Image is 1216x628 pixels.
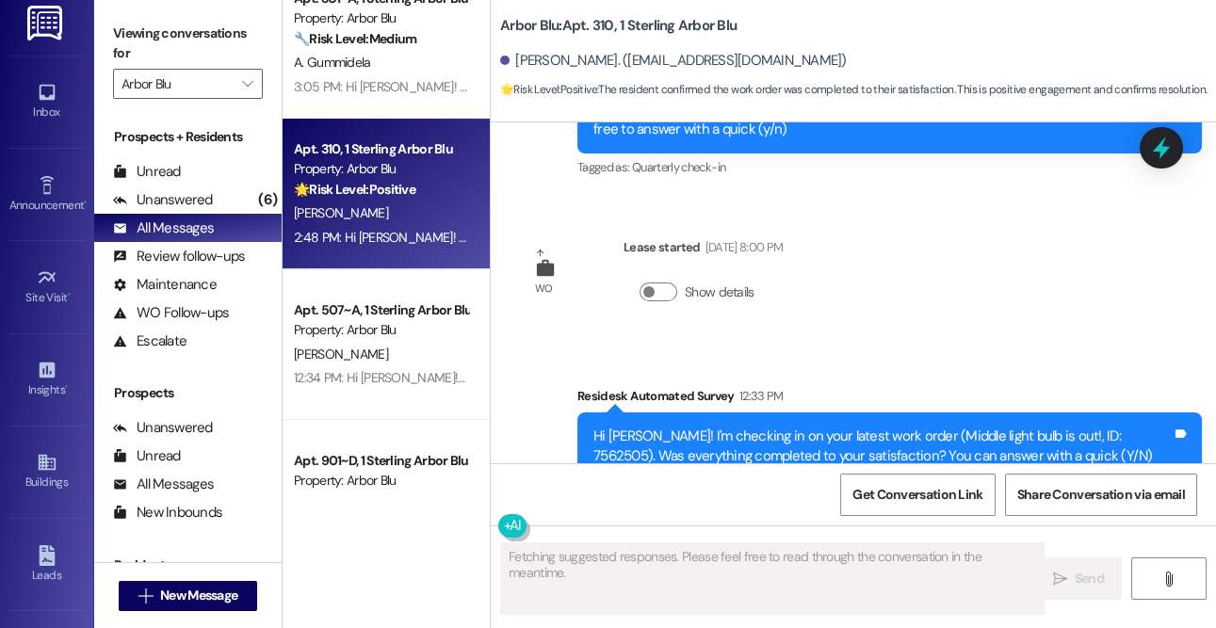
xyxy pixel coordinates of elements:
[294,320,468,340] div: Property: Arbor Blu
[68,288,71,301] span: •
[9,76,85,127] a: Inbox
[294,159,468,179] div: Property: Arbor Blu
[9,262,85,313] a: Site Visit •
[1035,557,1123,600] button: Send
[94,383,282,403] div: Prospects
[1017,485,1185,505] span: Share Conversation via email
[577,153,1202,181] div: Tagged as:
[253,185,282,215] div: (6)
[113,446,181,466] div: Unread
[685,282,754,302] label: Show details
[160,586,237,605] span: New Message
[113,247,245,266] div: Review follow-ups
[294,181,415,198] strong: 🌟 Risk Level: Positive
[294,139,468,159] div: Apt. 310, 1 Sterling Arbor Blu
[294,300,468,320] div: Apt. 507~A, 1 Sterling Arbor Blu
[94,127,282,147] div: Prospects + Residents
[294,471,468,491] div: Property: Arbor Blu
[113,162,181,182] div: Unread
[500,82,597,97] strong: 🌟 Risk Level: Positive
[113,275,217,295] div: Maintenance
[113,190,213,210] div: Unanswered
[138,588,153,604] i: 
[9,354,85,405] a: Insights •
[94,556,282,575] div: Residents
[1161,572,1175,587] i: 
[294,30,416,47] strong: 🔧 Risk Level: Medium
[294,204,388,221] span: [PERSON_NAME]
[113,303,229,323] div: WO Follow-ups
[1075,569,1104,588] span: Send
[632,159,725,175] span: Quarterly check-in
[242,76,252,91] i: 
[294,346,388,362] span: [PERSON_NAME]
[535,279,553,298] div: WO
[113,418,213,438] div: Unanswered
[840,474,995,516] button: Get Conversation Link
[501,543,1044,614] textarea: Fetching suggested responses. Please feel free to read through the conversation in the meantime.
[122,69,233,99] input: All communities
[577,386,1202,412] div: Residesk Automated Survey
[500,80,1207,100] span: : The resident confirmed the work order was completed to their satisfaction. This is positive eng...
[113,331,186,351] div: Escalate
[113,503,222,523] div: New Inbounds
[84,196,87,209] span: •
[113,475,214,494] div: All Messages
[119,581,258,611] button: New Message
[9,539,85,590] a: Leads
[1005,474,1197,516] button: Share Conversation via email
[113,218,214,238] div: All Messages
[9,446,85,497] a: Buildings
[294,8,468,28] div: Property: Arbor Blu
[500,51,847,71] div: [PERSON_NAME]. ([EMAIL_ADDRESS][DOMAIN_NAME])
[852,485,982,505] span: Get Conversation Link
[500,16,737,36] b: Arbor Blu: Apt. 310, 1 Sterling Arbor Blu
[113,19,263,69] label: Viewing conversations for
[593,427,1172,467] div: Hi [PERSON_NAME]! I'm checking in on your latest work order (Middle light bulb is out!, ID: 75625...
[65,380,68,394] span: •
[27,6,66,40] img: ResiDesk Logo
[1053,572,1067,587] i: 
[735,386,784,406] div: 12:33 PM
[701,237,784,257] div: [DATE] 8:00 PM
[294,54,371,71] span: A. Gummidela
[624,237,783,264] div: Lease started
[294,451,468,471] div: Apt. 901~D, 1 Sterling Arbor Blu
